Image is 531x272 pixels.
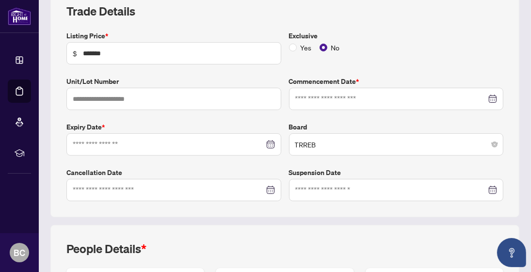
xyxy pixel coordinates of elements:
span: Yes [297,42,316,53]
img: logo [8,7,31,25]
button: Open asap [497,238,526,267]
label: Suspension Date [289,167,504,178]
span: close-circle [492,142,498,147]
h2: People Details [66,241,146,256]
span: No [327,42,344,53]
label: Listing Price [66,31,281,41]
h2: Trade Details [66,3,503,19]
label: Expiry Date [66,122,281,132]
span: BC [14,246,25,259]
label: Cancellation Date [66,167,281,178]
span: TRREB [295,135,498,154]
span: $ [73,48,77,59]
label: Exclusive [289,31,504,41]
label: Unit/Lot Number [66,76,281,87]
label: Commencement Date [289,76,504,87]
label: Board [289,122,504,132]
